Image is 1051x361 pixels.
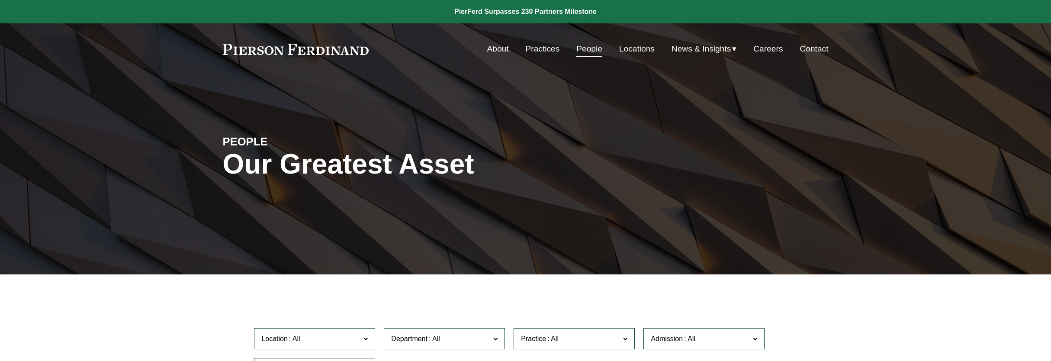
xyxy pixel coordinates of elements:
span: Practice [521,335,546,342]
span: Department [391,335,427,342]
a: Careers [753,41,783,57]
span: Admission [651,335,683,342]
span: Location [261,335,288,342]
a: About [487,41,508,57]
a: People [576,41,602,57]
a: Practices [525,41,559,57]
h4: PEOPLE [223,135,374,148]
span: News & Insights [672,42,731,57]
a: Contact [800,41,828,57]
a: Locations [619,41,655,57]
h1: Our Greatest Asset [223,148,627,180]
a: folder dropdown [672,41,737,57]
